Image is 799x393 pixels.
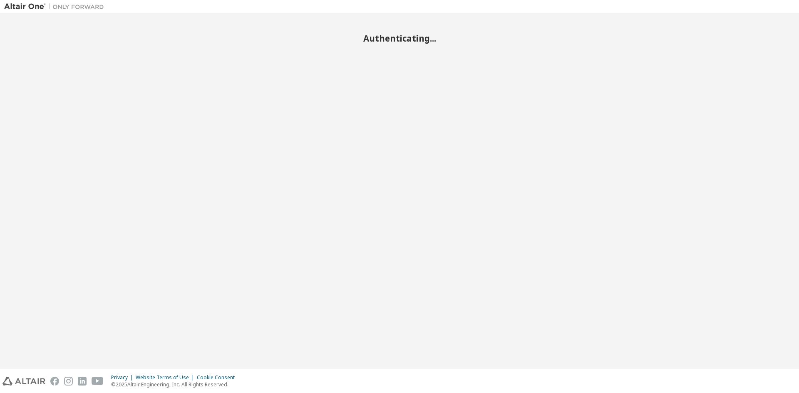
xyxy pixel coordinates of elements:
[64,377,73,386] img: instagram.svg
[4,33,795,44] h2: Authenticating...
[2,377,45,386] img: altair_logo.svg
[4,2,108,11] img: Altair One
[92,377,104,386] img: youtube.svg
[111,374,136,381] div: Privacy
[111,381,240,388] p: © 2025 Altair Engineering, Inc. All Rights Reserved.
[136,374,197,381] div: Website Terms of Use
[50,377,59,386] img: facebook.svg
[197,374,240,381] div: Cookie Consent
[78,377,87,386] img: linkedin.svg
